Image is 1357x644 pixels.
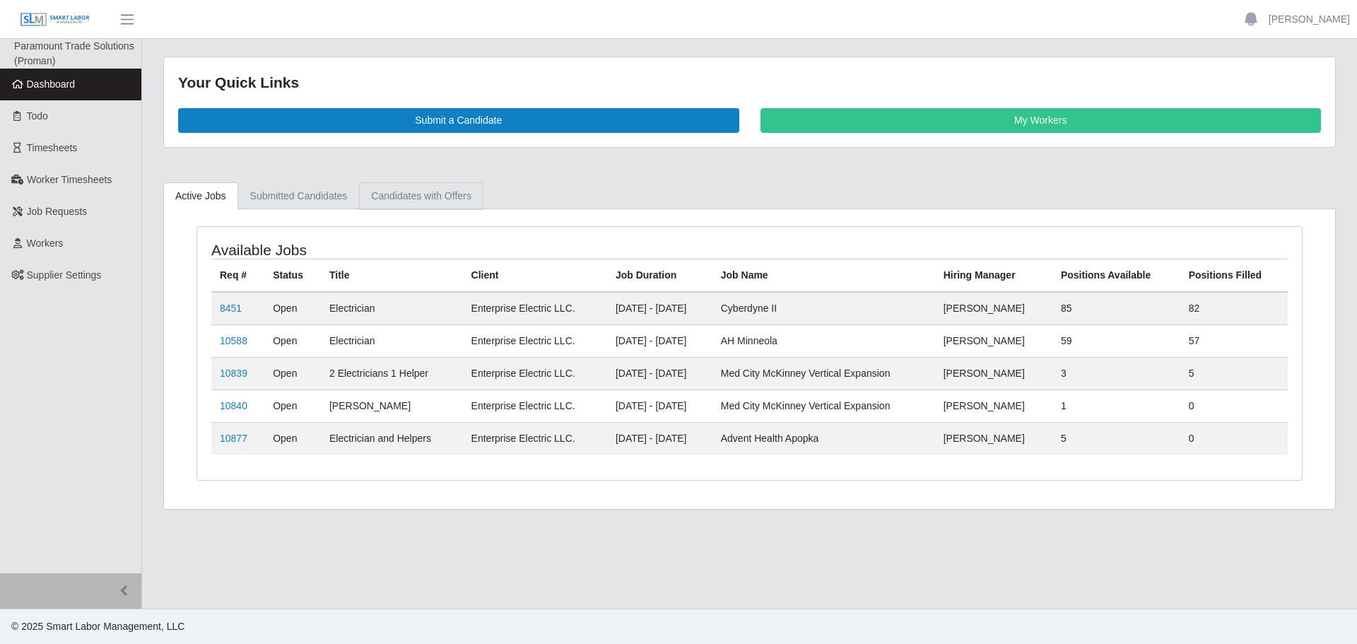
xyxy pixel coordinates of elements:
[1052,357,1180,390] td: 3
[264,357,321,390] td: Open
[220,303,242,314] a: 8451
[1180,324,1288,357] td: 57
[1269,12,1350,27] a: [PERSON_NAME]
[27,78,76,90] span: Dashboard
[935,390,1052,422] td: [PERSON_NAME]
[178,108,739,133] a: Submit a Candidate
[27,269,102,281] span: Supplier Settings
[1052,259,1180,292] th: Positions Available
[935,324,1052,357] td: [PERSON_NAME]
[760,108,1322,133] a: My Workers
[11,621,184,632] span: © 2025 Smart Labor Management, LLC
[1052,422,1180,455] td: 5
[220,335,247,346] a: 10588
[321,390,463,422] td: [PERSON_NAME]
[463,422,607,455] td: Enterprise Electric LLC.
[607,422,712,455] td: [DATE] - [DATE]
[27,238,64,249] span: Workers
[607,259,712,292] th: Job Duration
[607,390,712,422] td: [DATE] - [DATE]
[264,292,321,325] td: Open
[935,422,1052,455] td: [PERSON_NAME]
[463,390,607,422] td: Enterprise Electric LLC.
[463,292,607,325] td: Enterprise Electric LLC.
[211,241,647,259] h4: Available Jobs
[264,422,321,455] td: Open
[321,324,463,357] td: Electrician
[321,259,463,292] th: Title
[27,174,112,185] span: Worker Timesheets
[607,357,712,390] td: [DATE] - [DATE]
[712,357,935,390] td: Med City McKinney Vertical Expansion
[14,40,134,66] span: Paramount Trade Solutions (Proman)
[712,259,935,292] th: Job Name
[935,357,1052,390] td: [PERSON_NAME]
[321,357,463,390] td: 2 Electricians 1 Helper
[220,368,247,379] a: 10839
[712,292,935,325] td: Cyberdyne II
[463,324,607,357] td: Enterprise Electric LLC.
[27,142,78,153] span: Timesheets
[1180,390,1288,422] td: 0
[935,259,1052,292] th: Hiring Manager
[712,390,935,422] td: Med City McKinney Vertical Expansion
[321,422,463,455] td: Electrician and Helpers
[1180,259,1288,292] th: Positions Filled
[935,292,1052,325] td: [PERSON_NAME]
[463,259,607,292] th: Client
[712,324,935,357] td: AH Minneola
[20,12,90,28] img: SLM Logo
[264,324,321,357] td: Open
[1180,357,1288,390] td: 5
[1180,422,1288,455] td: 0
[1052,390,1180,422] td: 1
[27,110,48,122] span: Todo
[264,390,321,422] td: Open
[220,400,247,411] a: 10840
[1180,292,1288,325] td: 82
[163,182,238,210] a: Active Jobs
[211,259,264,292] th: Req #
[178,71,1321,94] div: Your Quick Links
[27,206,88,217] span: Job Requests
[463,357,607,390] td: Enterprise Electric LLC.
[712,422,935,455] td: Advent Health Apopka
[607,324,712,357] td: [DATE] - [DATE]
[220,433,247,444] a: 10877
[1052,292,1180,325] td: 85
[607,292,712,325] td: [DATE] - [DATE]
[321,292,463,325] td: Electrician
[1052,324,1180,357] td: 59
[264,259,321,292] th: Status
[238,182,360,210] a: Submitted Candidates
[359,182,483,210] a: Candidates with Offers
